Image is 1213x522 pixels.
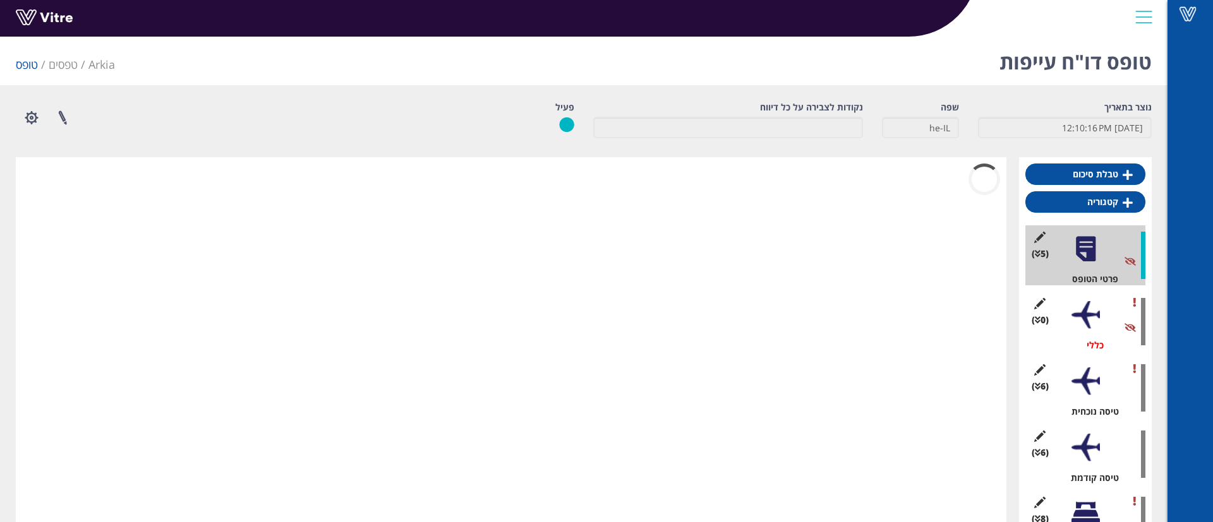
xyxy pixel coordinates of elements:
h1: טופס דו"ח עייפות [999,32,1152,85]
span: (6 ) [1032,380,1049,393]
img: yes [559,117,574,133]
div: פרטי הטופס [1035,273,1145,285]
a: טבלת סיכום [1025,163,1145,185]
label: שפה [941,101,959,114]
div: טיסה קודמת [1035,472,1145,484]
span: 328 [88,57,115,72]
label: נוצר בתאריך [1104,101,1152,114]
li: טופס [16,57,49,73]
div: כללי [1035,339,1145,352]
span: (6 ) [1032,446,1049,459]
div: טיסה נוכחית [1035,405,1145,418]
span: (5 ) [1032,247,1049,260]
a: קטגוריה [1025,191,1145,213]
a: טפסים [49,57,78,72]
label: נקודות לצבירה על כל דיווח [760,101,863,114]
span: (0 ) [1032,314,1049,326]
label: פעיל [555,101,574,114]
